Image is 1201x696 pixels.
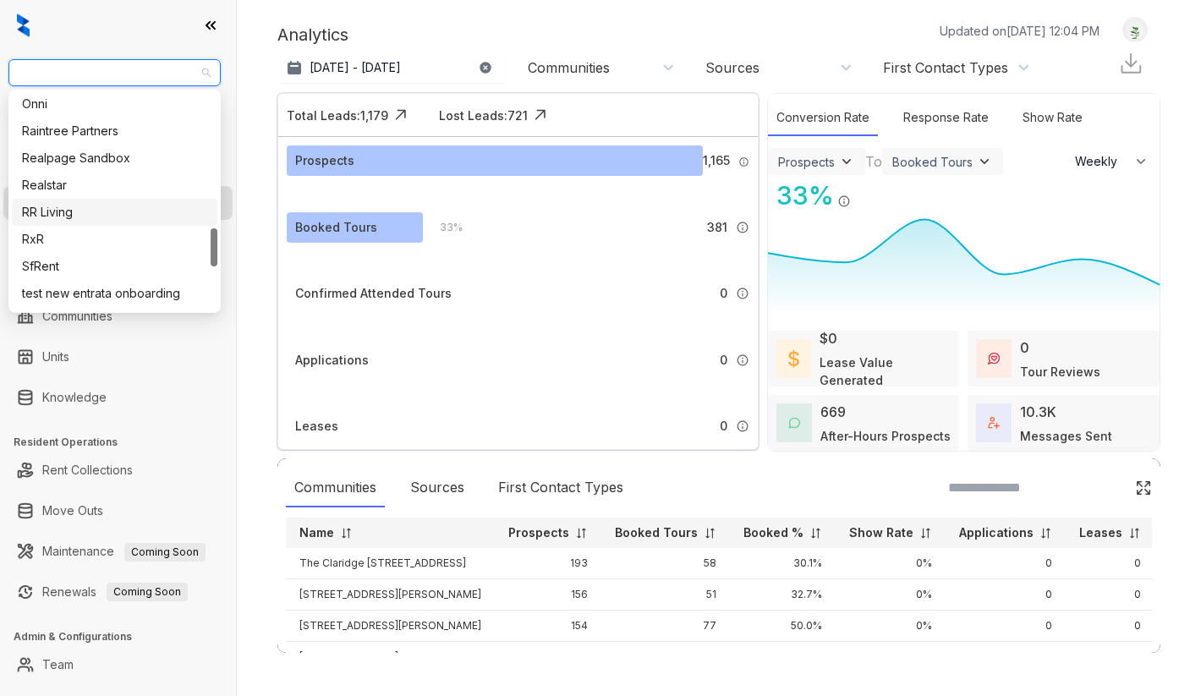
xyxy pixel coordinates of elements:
img: logo [17,14,30,37]
div: Booked Tours [295,218,377,237]
h3: Resident Operations [14,435,236,450]
li: Leads [3,113,233,147]
img: sorting [919,527,932,540]
span: Weekly [1075,153,1127,170]
img: sorting [340,527,353,540]
div: Realstar [12,172,217,199]
td: 51 [601,579,730,611]
img: Info [736,419,749,433]
span: SfRent [19,60,211,85]
td: [STREET_ADDRESS] [286,642,495,673]
img: sorting [809,527,822,540]
div: Confirmed Attended Tours [295,284,452,303]
img: sorting [1039,527,1052,540]
img: ViewFilterArrow [838,153,855,170]
li: Renewals [3,575,233,609]
td: 0% [836,611,946,642]
h3: Admin & Configurations [14,629,236,644]
div: Conversion Rate [768,100,878,136]
div: Onni [12,90,217,118]
td: 66 [601,642,730,673]
li: Leasing [3,186,233,220]
td: 0% [836,548,946,579]
img: Info [736,353,749,367]
a: Rent Collections [42,453,133,487]
div: Messages Sent [1020,427,1112,445]
div: 669 [820,402,846,422]
div: Lease Value Generated [820,353,951,389]
p: Analytics [277,22,348,47]
p: Name [299,524,334,541]
td: 0 [1066,642,1154,673]
td: 0 [946,579,1066,611]
p: Updated on [DATE] 12:04 PM [940,22,1100,40]
a: Team [42,648,74,682]
td: 0 [1066,579,1154,611]
span: Coming Soon [107,583,188,601]
td: 156 [495,579,601,611]
span: 0 [720,284,727,303]
div: First Contact Types [490,469,632,507]
div: Raintree Partners [22,122,207,140]
a: RenewalsComing Soon [42,575,188,609]
img: LeaseValue [788,349,799,369]
span: 381 [707,218,727,237]
img: Click Icon [1135,480,1152,496]
td: 0% [836,579,946,611]
div: Realpage Sandbox [22,149,207,167]
div: 33 % [768,177,834,215]
div: Communities [528,58,610,77]
div: RR Living [12,199,217,226]
button: [DATE] - [DATE] [277,52,506,83]
span: 0 [720,351,727,370]
li: Rent Collections [3,453,233,487]
td: 32.7% [730,579,836,611]
img: Info [736,221,749,234]
td: 0% [836,642,946,673]
td: [STREET_ADDRESS][PERSON_NAME] [286,579,495,611]
img: TourReviews [988,353,1000,364]
div: Show Rate [1014,100,1091,136]
div: 0 [1020,337,1029,358]
td: 46.8% [730,642,836,673]
p: Applications [959,524,1034,541]
div: 10.3K [1020,402,1056,422]
img: TotalFum [988,417,1000,429]
div: Realpage Sandbox [12,145,217,172]
div: Lost Leads: 721 [439,107,528,124]
div: test new entrata onboarding [12,280,217,307]
div: RxR [12,226,217,253]
img: ViewFilterArrow [976,153,993,170]
div: Raintree Partners [12,118,217,145]
td: 0 [946,642,1066,673]
div: RR Living [22,203,207,222]
p: Show Rate [849,524,913,541]
p: Booked % [743,524,803,541]
p: [DATE] - [DATE] [310,59,401,76]
img: Click Icon [851,179,876,205]
span: 0 [720,417,727,436]
td: 0 [946,611,1066,642]
div: Booked Tours [892,155,973,169]
td: 0 [1066,611,1154,642]
div: test new entrata onboarding [22,284,207,303]
td: 141 [495,642,601,673]
span: Coming Soon [124,543,206,562]
div: Prospects [778,155,835,169]
div: Total Leads: 1,179 [287,107,388,124]
a: Knowledge [42,381,107,414]
a: Communities [42,299,112,333]
img: sorting [575,527,588,540]
img: Info [837,195,851,208]
li: Maintenance [3,534,233,568]
div: First Contact Types [883,58,1008,77]
div: RxR [22,230,207,249]
td: 77 [601,611,730,642]
td: 58 [601,548,730,579]
div: Sources [402,469,473,507]
div: After-Hours Prospects [820,427,951,445]
a: Move Outs [42,494,103,528]
button: Weekly [1065,146,1160,177]
td: 30.1% [730,548,836,579]
div: 33 % [423,218,463,237]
